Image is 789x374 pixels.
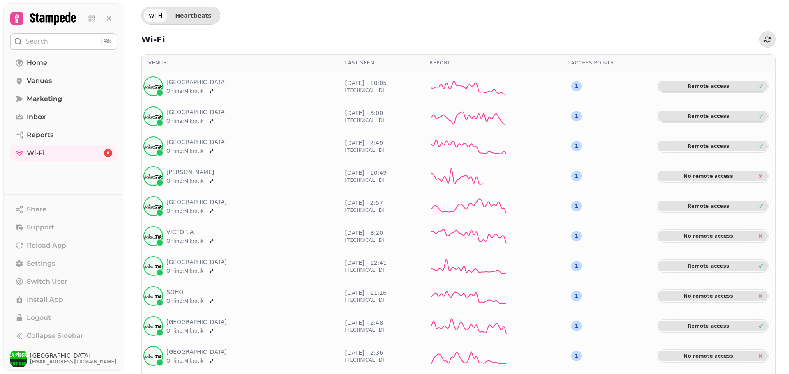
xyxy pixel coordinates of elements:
button: Reload App [10,237,117,254]
p: [TECHNICAL_ID] [345,177,387,184]
a: [GEOGRAPHIC_DATA] [166,258,227,266]
span: Logout [27,313,51,323]
button: Remote access [658,141,768,151]
span: Remote access [662,114,755,119]
img: mikrotik [144,76,162,96]
div: 1 [571,351,582,361]
button: Remote access [658,81,768,92]
button: Remote access [658,201,768,211]
span: Online : Mikrotik [166,178,203,184]
a: SOHO [166,288,217,296]
span: Wi-Fi [27,148,45,158]
button: Heartbeats [168,10,218,21]
p: [TECHNICAL_ID] [345,237,384,243]
span: Online : Mikrotik [166,328,203,334]
span: Home [27,58,47,68]
span: Venues [27,76,52,86]
img: mikrotik [144,136,162,156]
a: Venues [10,73,117,89]
a: VICTORIA [166,228,217,236]
span: Install App [27,295,63,305]
span: No remote access [662,294,755,298]
img: mikrotik [144,256,162,276]
span: [GEOGRAPHIC_DATA] [30,353,116,358]
span: Remote access [662,84,755,89]
div: 1 [571,201,582,211]
span: Settings [27,259,55,268]
div: 1 [571,171,582,181]
div: 1 [571,81,582,91]
button: Switch User [10,273,117,290]
img: mikrotik [144,316,162,336]
span: Online : Mikrotik [166,238,203,244]
p: [DATE] - 3:00 [345,109,384,117]
button: Remote access [658,111,768,122]
button: Remote access [658,321,768,331]
div: Wi-Fi [149,11,162,20]
span: Support [27,223,54,232]
a: Inbox [10,109,117,125]
p: [TECHNICAL_ID] [345,207,384,213]
span: 4 [107,150,109,156]
img: User avatar [10,351,27,367]
div: 1 [571,231,582,241]
p: [TECHNICAL_ID] [345,147,384,154]
button: No remote access [658,291,768,301]
span: Remote access [662,324,755,328]
span: Online : Mikrotik [166,358,203,364]
span: No remote access [662,174,755,179]
div: 1 [571,111,582,121]
span: Collapse Sidebar [27,331,83,341]
button: Share [10,201,117,218]
span: No remote access [662,353,755,358]
p: [TECHNICAL_ID] [345,327,384,333]
span: Remote access [662,264,755,268]
a: [GEOGRAPHIC_DATA] [166,198,227,206]
a: Reports [10,127,117,143]
p: [DATE] - 2:36 [345,349,384,357]
a: [GEOGRAPHIC_DATA] [166,138,227,146]
button: Logout [10,310,117,326]
a: [GEOGRAPHIC_DATA] [166,348,227,356]
p: [DATE] - 11:16 [345,289,387,297]
a: Marketing [10,91,117,107]
div: ⌘K [101,37,113,46]
img: mikrotik [144,226,162,246]
span: Online : Mikrotik [166,148,203,154]
span: Switch User [27,277,67,287]
p: Search [25,37,48,46]
button: Collapse Sidebar [10,328,117,344]
button: No remote access [658,231,768,241]
p: [TECHNICAL_ID] [345,357,384,363]
span: Marketing [27,94,62,104]
div: Venue [148,60,332,66]
div: 1 [571,261,582,271]
span: Online : Mikrotik [166,208,203,214]
span: Share [27,204,46,214]
a: Wi-Fi4 [10,145,117,161]
p: [TECHNICAL_ID] [345,267,387,273]
span: Online : Mikrotik [166,88,203,94]
p: [DATE] - 8:20 [345,229,384,237]
img: mikrotik [144,166,162,186]
a: [GEOGRAPHIC_DATA] [166,108,227,116]
span: Remote access [662,144,755,149]
button: Support [10,219,117,236]
button: Install App [10,291,117,308]
button: User avatar[GEOGRAPHIC_DATA][EMAIL_ADDRESS][DOMAIN_NAME] [10,351,117,367]
img: mikrotik [144,106,162,126]
div: 1 [571,141,582,151]
p: [DATE] - 2:49 [345,139,384,147]
div: Report [429,60,558,66]
span: Reload App [27,241,66,250]
p: [TECHNICAL_ID] [345,297,387,303]
button: Remote access [658,261,768,271]
p: [DATE] - 10:05 [345,79,387,87]
a: [GEOGRAPHIC_DATA] [166,78,227,86]
a: Home [10,55,117,71]
p: [TECHNICAL_ID] [345,117,384,124]
img: mikrotik [144,196,162,216]
span: Online : Mikrotik [166,298,203,304]
div: Last seen [345,60,416,66]
p: [DATE] - 2:48 [345,319,384,327]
